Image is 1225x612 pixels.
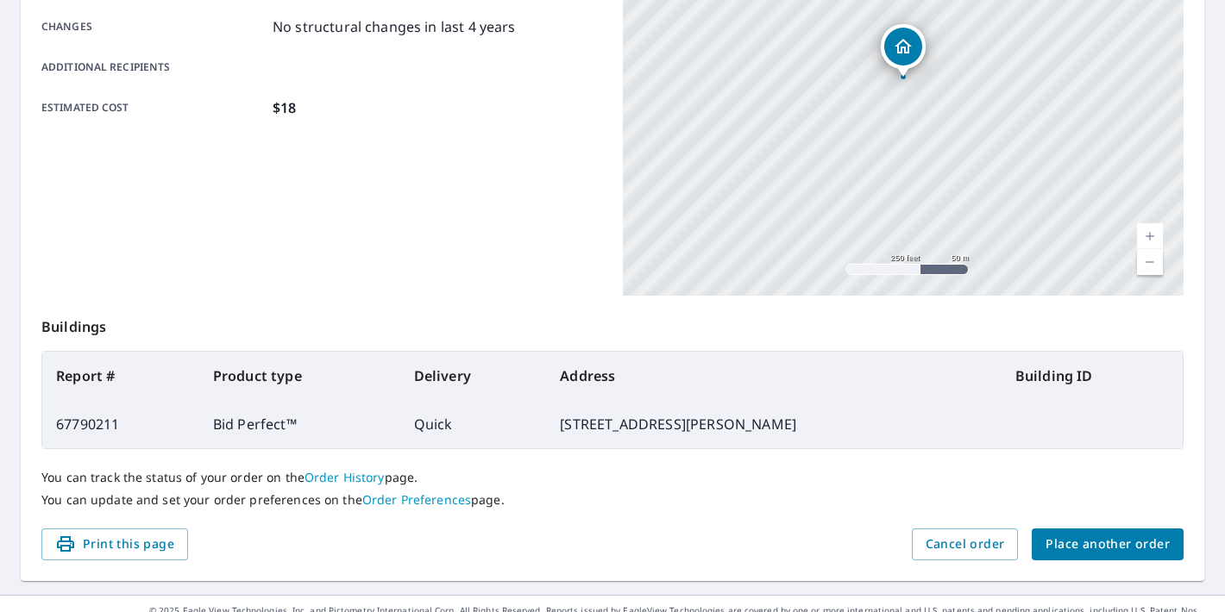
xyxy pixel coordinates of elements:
[199,400,400,448] td: Bid Perfect™
[42,352,199,400] th: Report #
[273,16,516,37] p: No structural changes in last 4 years
[41,492,1184,508] p: You can update and set your order preferences on the page.
[881,24,926,78] div: Dropped pin, building 1, Residential property, 136 High Point Dr Wadsworth, OH 44281
[1002,352,1183,400] th: Building ID
[400,352,547,400] th: Delivery
[912,528,1019,560] button: Cancel order
[41,16,266,37] p: Changes
[1032,528,1184,560] button: Place another order
[41,296,1184,351] p: Buildings
[55,534,174,555] span: Print this page
[273,97,296,118] p: $18
[546,400,1002,448] td: [STREET_ADDRESS][PERSON_NAME]
[199,352,400,400] th: Product type
[926,534,1005,555] span: Cancel order
[41,528,188,560] button: Print this page
[362,491,471,508] a: Order Preferences
[1137,249,1163,275] a: Current Level 17, Zoom Out
[42,400,199,448] td: 67790211
[41,59,266,75] p: Additional recipients
[41,470,1184,485] p: You can track the status of your order on the page.
[1046,534,1170,555] span: Place another order
[1137,223,1163,249] a: Current Level 17, Zoom In
[546,352,1002,400] th: Address
[400,400,547,448] td: Quick
[41,97,266,118] p: Estimated cost
[305,469,385,485] a: Order History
